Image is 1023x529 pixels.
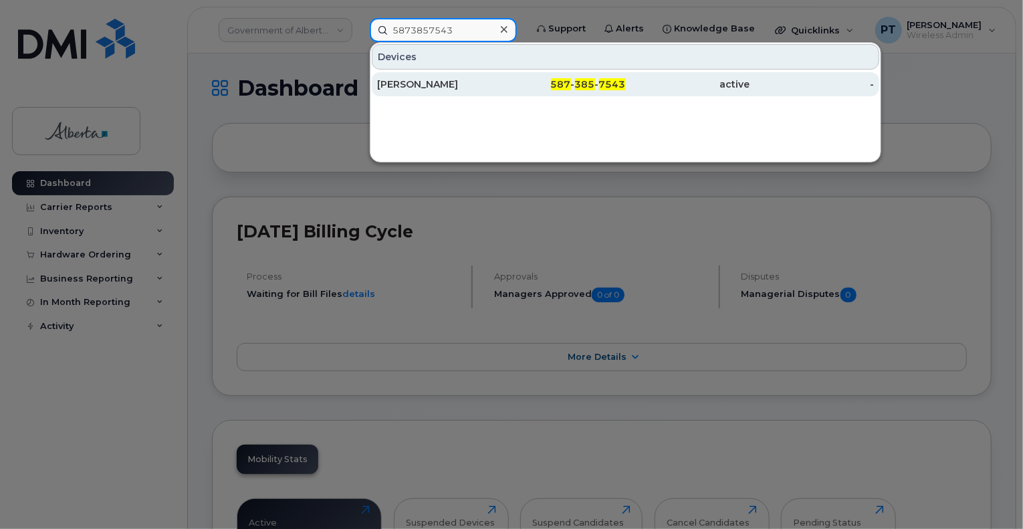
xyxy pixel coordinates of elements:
[599,78,626,90] span: 7543
[372,72,879,96] a: [PERSON_NAME]587-385-7543active-
[501,78,626,91] div: - -
[551,78,571,90] span: 587
[372,44,879,70] div: Devices
[575,78,595,90] span: 385
[626,78,750,91] div: active
[750,78,874,91] div: -
[377,78,501,91] div: [PERSON_NAME]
